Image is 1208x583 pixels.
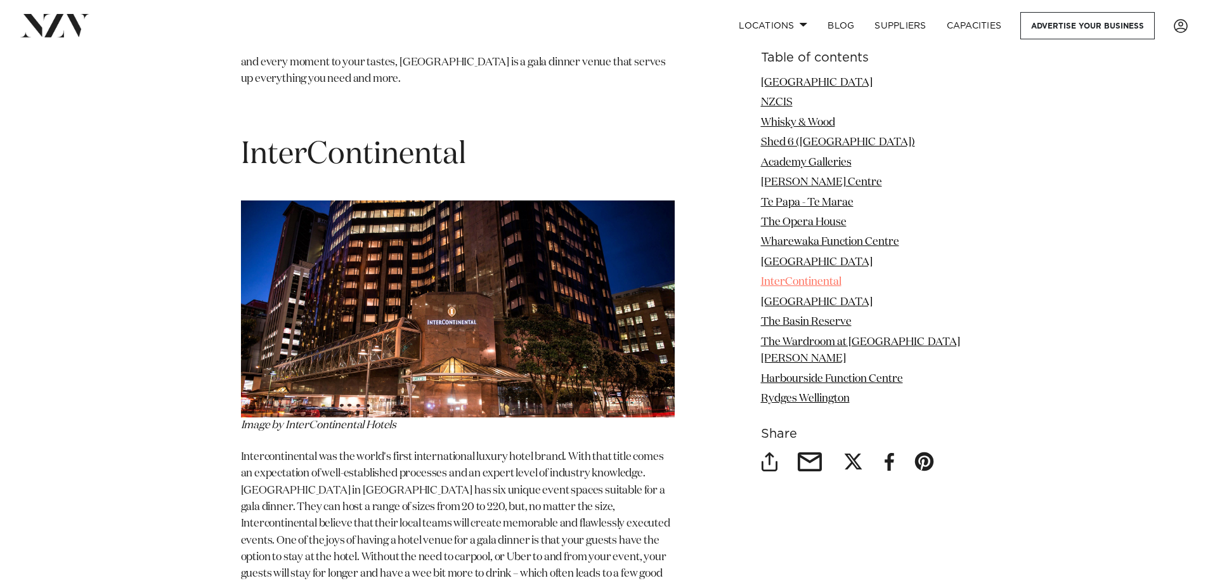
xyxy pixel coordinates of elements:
[241,200,675,417] img: intercontinental, hotel, event, wellington, venue, space
[761,177,882,188] a: [PERSON_NAME] Centre
[761,337,960,364] a: The Wardroom at [GEOGRAPHIC_DATA][PERSON_NAME]
[937,12,1012,39] a: Capacities
[761,51,968,65] h6: Table of contents
[761,237,899,248] a: Wharewaka Function Centre
[761,317,852,327] a: The Basin Reserve
[761,217,847,228] a: The Opera House
[761,117,835,128] a: Whisky & Wood
[20,14,89,37] img: nzv-logo.png
[761,197,854,208] a: Te Papa - Te Marae
[817,12,864,39] a: BLOG
[761,277,841,287] a: InterContinental
[761,157,852,168] a: Academy Galleries
[761,77,873,88] a: [GEOGRAPHIC_DATA]
[729,12,817,39] a: Locations
[1020,12,1155,39] a: Advertise your business
[241,420,397,431] em: Image by InterContinental Hotels
[761,428,968,441] h6: Share
[761,393,850,404] a: Rydges Wellington
[761,257,873,268] a: [GEOGRAPHIC_DATA]
[241,135,675,175] h1: InterContinental
[761,137,915,148] a: Shed 6 ([GEOGRAPHIC_DATA])
[761,374,903,384] a: Harbourside Function Centre
[761,97,793,108] a: NZCIS
[761,297,873,308] a: [GEOGRAPHIC_DATA]
[864,12,936,39] a: SUPPLIERS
